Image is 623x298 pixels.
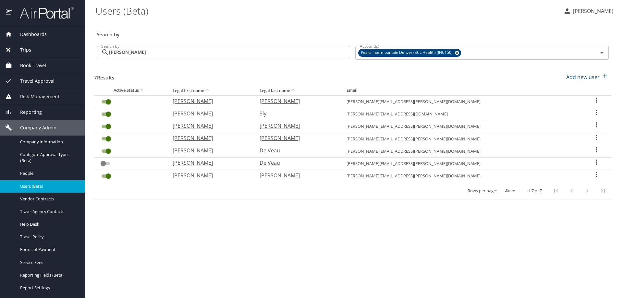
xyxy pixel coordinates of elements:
td: [PERSON_NAME][EMAIL_ADDRESS][PERSON_NAME][DOMAIN_NAME] [341,120,582,133]
span: Company Admin [12,124,56,131]
p: 1-7 of 7 [528,189,542,193]
select: rows per page [499,186,518,196]
p: Add new user [566,73,600,81]
span: Vendor Contracts [20,196,77,202]
p: [PERSON_NAME] [173,159,247,167]
span: Report Settings [20,285,77,291]
td: [PERSON_NAME][EMAIL_ADDRESS][PERSON_NAME][DOMAIN_NAME] [341,157,582,170]
h3: Search by [97,27,609,38]
table: User Search Table [94,86,611,199]
span: Travel Approval [12,77,55,85]
button: sort [204,88,211,94]
h3: 7 Results [94,70,114,81]
th: Legal last name [254,86,341,95]
span: Reporting [12,109,42,116]
button: Open [597,48,606,57]
p: De Veau [260,159,334,167]
span: Peaks Intermountain Denver (SCL Health) (IHC150) [358,49,457,56]
td: [PERSON_NAME][EMAIL_ADDRESS][PERSON_NAME][DOMAIN_NAME] [341,145,582,157]
span: Help Desk [20,221,77,227]
p: De Veau [260,147,334,154]
p: Sly [260,110,334,117]
span: Company Information [20,139,77,145]
img: icon-airportal.png [6,6,13,19]
p: [PERSON_NAME] [260,97,334,105]
p: [PERSON_NAME] [173,97,247,105]
td: [PERSON_NAME][EMAIL_ADDRESS][PERSON_NAME][DOMAIN_NAME] [341,170,582,182]
span: Travel Policy [20,234,77,240]
span: Forms of Payment [20,246,77,253]
p: [PERSON_NAME] [173,122,247,130]
span: Configure Approval Types (Beta) [20,151,77,164]
p: [PERSON_NAME] [260,172,334,179]
p: [PERSON_NAME] [260,122,334,130]
p: [PERSON_NAME] [260,134,334,142]
td: [PERSON_NAME][EMAIL_ADDRESS][DOMAIN_NAME] [341,108,582,120]
button: Add new user [564,70,611,84]
td: [PERSON_NAME][EMAIL_ADDRESS][PERSON_NAME][DOMAIN_NAME] [341,133,582,145]
h1: Users (Beta) [95,1,558,21]
span: Reporting Fields (Beta) [20,272,77,278]
span: Book Travel [12,62,46,69]
p: Rows per page: [468,189,497,193]
button: [PERSON_NAME] [561,5,616,17]
span: People [20,170,77,176]
div: Peaks Intermountain Denver (SCL Health) (IHC150) [358,49,461,57]
button: sort [290,88,297,94]
p: [PERSON_NAME] [571,7,613,15]
span: Dashboards [12,31,47,38]
span: Travel Agency Contacts [20,209,77,215]
span: Users (Beta) [20,183,77,189]
img: airportal-logo.png [13,6,74,19]
span: Trips [12,46,31,54]
span: Service Fees [20,259,77,266]
button: sort [139,88,145,94]
input: Search by name or email [109,46,350,58]
td: [PERSON_NAME][EMAIL_ADDRESS][PERSON_NAME][DOMAIN_NAME] [341,95,582,108]
p: [PERSON_NAME] [173,134,247,142]
p: [PERSON_NAME] [173,110,247,117]
th: Active Status [94,86,167,95]
th: Legal first name [167,86,254,95]
p: [PERSON_NAME] [173,147,247,154]
span: Risk Management [12,93,59,100]
th: Email [341,86,582,95]
p: [PERSON_NAME] [173,172,247,179]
